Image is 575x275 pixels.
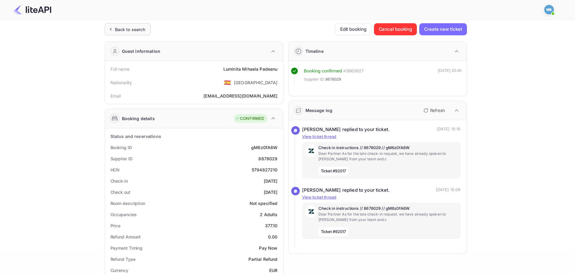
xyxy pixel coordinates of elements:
[252,167,278,173] div: 5794827210
[259,245,277,251] div: Pay Now
[251,144,277,151] div: gM6z0fA6W
[224,77,231,88] span: United States
[260,211,277,218] div: 2 Adults
[268,234,278,240] div: 0.00
[318,206,458,212] p: Check in instructions // 8678029 // gM6z0fA6W
[110,211,137,218] div: Occupancies
[265,222,278,229] div: 377.10
[302,194,461,200] p: View ticket thread
[110,189,130,195] div: Check out
[122,48,161,54] div: Guest information
[302,126,390,133] div: [PERSON_NAME] replied to your ticket.
[544,5,554,14] img: Mohcine Belkhir
[110,200,145,206] div: Room description
[264,189,278,195] div: [DATE]
[110,167,120,173] div: HCN
[419,23,467,35] button: Create new ticket
[110,144,132,151] div: Booking ID
[318,151,458,162] p: Dear Partner As for the late check-in request, we have already spoken to [PERSON_NAME] from your ...
[318,212,458,222] p: Dear Partner As for the late check-in request, we have already spoken to [PERSON_NAME] from your ...
[318,145,458,151] p: Check in instructions // 8678029 // gM6z0fA6W
[110,66,129,72] div: Full name
[115,26,145,33] div: Back to search
[110,79,132,86] div: Nationality
[430,107,445,114] p: Refresh
[302,134,461,140] p: View ticket thread
[203,93,277,99] div: [EMAIL_ADDRESS][DOMAIN_NAME]
[436,187,461,194] p: [DATE] 15:09
[110,256,136,262] div: Refund Type
[234,79,278,86] div: [GEOGRAPHIC_DATA]
[235,116,264,122] div: CONFIRMED
[318,167,349,176] span: Ticket #92017
[264,178,278,184] div: [DATE]
[325,76,341,82] span: 8678029
[304,68,342,75] div: Booking confirmed
[302,187,390,194] div: [PERSON_NAME] replied to your ticket.
[304,76,325,82] span: Supplier ID:
[110,222,121,229] div: Price
[318,227,349,236] span: Ticket #92017
[343,68,364,75] div: # 3863927
[110,155,133,162] div: Supplier ID
[110,267,128,273] div: Currency
[122,115,155,122] div: Booking details
[269,267,277,273] div: EUR
[305,107,333,114] div: Message log
[305,48,324,54] div: Timeline
[110,234,141,240] div: Refund Amount
[250,200,278,206] div: Not specified
[223,66,278,72] div: Luminita Mihaela Padeanu
[437,126,461,133] p: [DATE] 15:10
[110,93,121,99] div: Email
[258,155,277,162] div: 8678029
[374,23,417,35] button: Cancel booking
[248,256,277,262] div: Partial Refund
[305,206,317,218] img: AwvSTEc2VUhQAAAAAElFTkSuQmCC
[110,133,161,139] div: Status and reservations
[110,245,143,251] div: Payment Timing
[438,68,462,85] div: [DATE] 20:45
[13,5,51,14] img: LiteAPI Logo
[110,178,128,184] div: Check-in
[305,145,317,157] img: AwvSTEc2VUhQAAAAAElFTkSuQmCC
[420,106,447,115] button: Refresh
[335,23,372,35] button: Edit booking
